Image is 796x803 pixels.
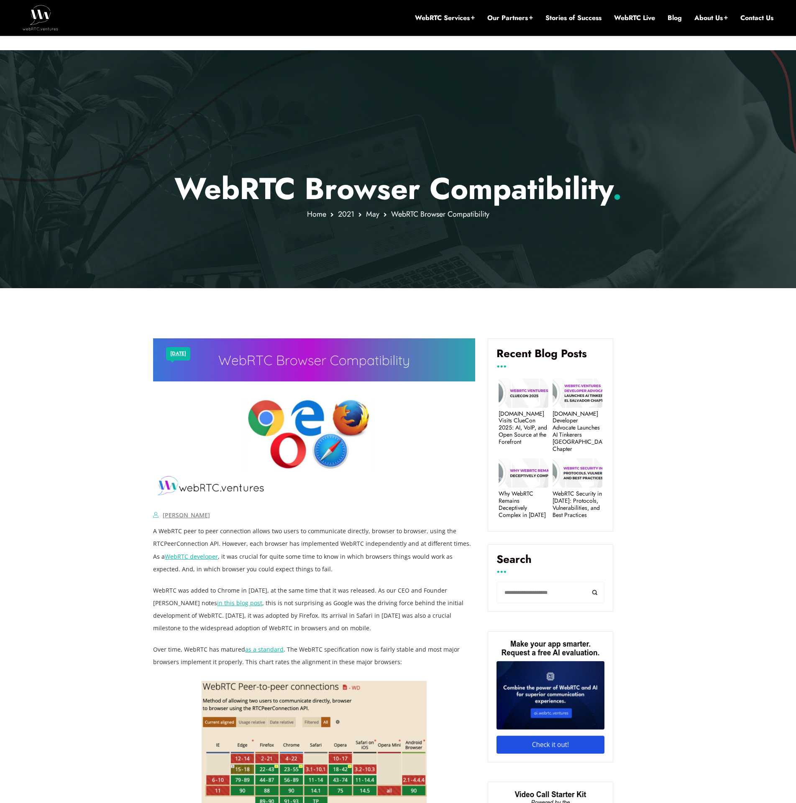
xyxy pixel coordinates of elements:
[694,13,728,23] a: About Us
[170,348,186,359] a: [DATE]
[307,209,326,220] a: Home
[497,640,604,754] img: Make your app smarter. Request a free AI evaluation.
[614,13,655,23] a: WebRTC Live
[23,5,58,30] img: WebRTC.ventures
[545,13,601,23] a: Stories of Success
[553,490,602,518] a: WebRTC Security in [DATE]: Protocols, Vulnerabilities, and Best Practices
[163,511,210,519] a: [PERSON_NAME]
[499,410,548,445] a: [DOMAIN_NAME] Visits ClueCon 2025: AI, VoIP, and Open Source at the Forefront
[415,13,475,23] a: WebRTC Services
[553,410,602,453] a: [DOMAIN_NAME] Developer Advocate Launches AI Tinkerers [GEOGRAPHIC_DATA] Chapter
[153,584,475,634] p: WebRTC was added to Chrome in [DATE], at the same time that it was released. As our CEO and Found...
[153,171,643,207] p: WebRTC Browser Compatibility
[487,13,533,23] a: Our Partners
[668,13,682,23] a: Blog
[153,525,475,575] p: A WebRTC peer to peer connection allows two users to communicate directly, browser to browser, us...
[740,13,773,23] a: Contact Us
[497,347,604,366] h4: Recent Blog Posts
[245,645,284,653] a: as a standard
[217,599,262,607] a: in this blog post
[586,582,604,603] button: Search
[612,167,622,210] span: .
[165,552,218,560] a: WebRTC developer
[153,643,475,668] p: Over time, WebRTC has matured . The WebRTC specification now is fairly stable and most major brow...
[366,209,379,220] a: May
[499,490,548,518] a: Why WebRTC Remains Deceptively Complex in [DATE]
[497,553,604,572] label: Search
[391,209,489,220] span: WebRTC Browser Compatibility
[338,209,354,220] a: 2021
